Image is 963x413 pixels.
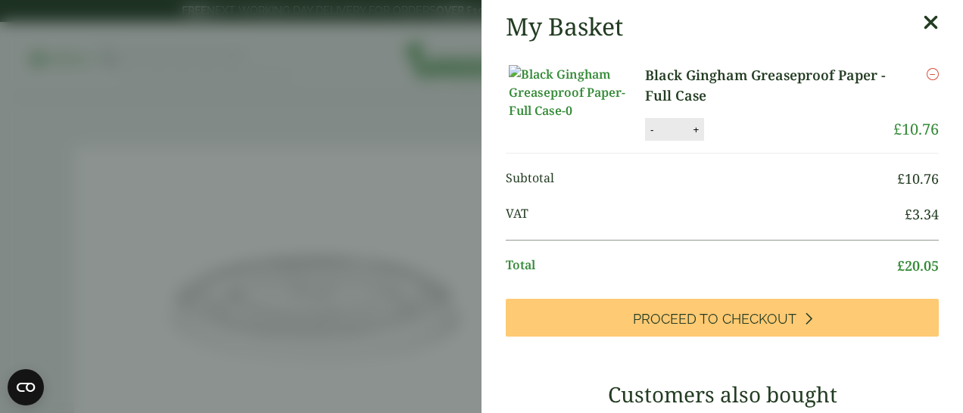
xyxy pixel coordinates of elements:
bdi: 20.05 [897,256,939,275]
button: + [688,123,703,136]
bdi: 10.76 [893,119,939,139]
span: £ [897,256,905,275]
button: - [646,123,658,136]
span: £ [905,205,912,223]
a: Proceed to Checkout [506,299,939,337]
h3: Customers also bought [506,382,939,408]
span: Total [506,256,897,276]
img: Black Gingham Greaseproof Paper-Full Case-0 [509,65,645,120]
bdi: 3.34 [905,205,939,223]
button: Open CMP widget [8,369,44,405]
span: VAT [506,204,905,225]
span: £ [897,169,905,188]
span: Subtotal [506,169,897,189]
span: £ [893,119,902,139]
bdi: 10.76 [897,169,939,188]
a: Remove this item [927,65,939,83]
span: Proceed to Checkout [633,311,796,328]
a: Black Gingham Greaseproof Paper - Full Case [645,65,893,106]
h2: My Basket [506,12,623,41]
